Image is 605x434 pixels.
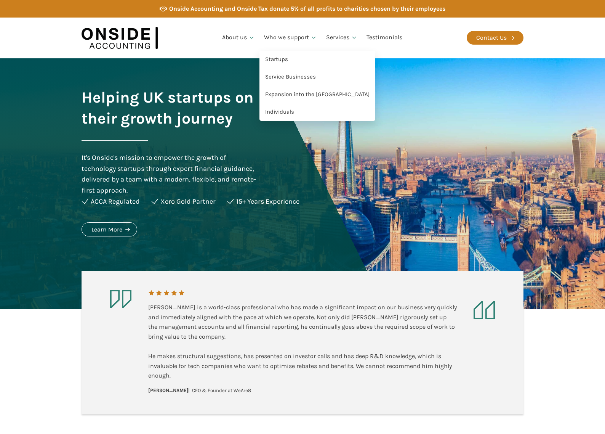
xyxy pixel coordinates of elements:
div: Learn More [91,225,122,235]
h1: Helping UK startups on their growth journey [82,87,258,129]
a: Learn More [82,222,137,237]
img: Onside Accounting [82,23,158,53]
a: Who we support [259,25,322,51]
a: Services [322,25,362,51]
div: It's Onside's mission to empower the growth of technology startups through expert financial guida... [82,152,258,196]
a: Startups [259,51,375,68]
a: Service Businesses [259,68,375,86]
div: Onside Accounting and Onside Tax donate 5% of all profits to charities chosen by their employees [169,4,445,14]
div: | CEO & Founder at WeAre8 [148,387,251,395]
div: 15+ Years Experience [236,196,299,207]
a: About us [218,25,259,51]
div: [PERSON_NAME] is a world-class professional who has made a significant impact on our business ver... [148,302,457,381]
a: Contact Us [467,31,523,45]
div: Xero Gold Partner [160,196,216,207]
a: Testimonials [362,25,407,51]
b: [PERSON_NAME] [148,387,188,393]
div: Contact Us [476,33,507,43]
a: Individuals [259,103,375,121]
a: Expansion into the [GEOGRAPHIC_DATA] [259,86,375,103]
div: ACCA Regulated [91,196,140,207]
